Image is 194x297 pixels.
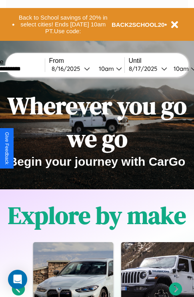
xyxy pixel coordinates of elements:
[15,12,112,37] button: Back to School savings of 20% in select cities! Ends [DATE] 10am PT.Use code:
[112,21,165,28] b: BACK2SCHOOL20
[49,57,124,64] label: From
[49,64,92,73] button: 8/16/2025
[92,64,124,73] button: 10am
[170,65,191,72] div: 10am
[8,199,186,232] h1: Explore by make
[4,132,10,165] div: Give Feedback
[129,65,161,72] div: 8 / 17 / 2025
[52,65,84,72] div: 8 / 16 / 2025
[95,65,116,72] div: 10am
[8,270,27,289] div: Open Intercom Messenger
